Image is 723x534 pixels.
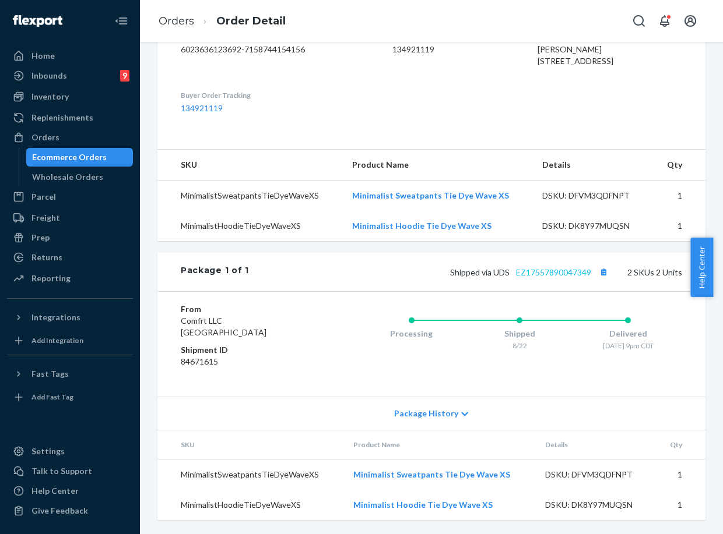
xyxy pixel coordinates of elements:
dd: 84671615 [181,356,311,367]
div: DSKU: DK8Y97MUQSN [542,220,644,232]
td: 1 [657,459,706,490]
th: SKU [157,430,344,459]
div: 2 SKUs 2 Units [249,264,682,280]
div: Replenishments [31,112,93,123]
a: Orders [7,128,133,147]
a: Inventory [7,87,133,106]
th: Qty [654,150,706,181]
div: Returns [31,252,62,263]
div: 8/22 [466,341,574,351]
button: Give Feedback [7,501,133,520]
button: Integrations [7,308,133,327]
div: Orders [31,132,59,143]
th: Product Name [344,430,536,459]
a: Reporting [7,269,133,288]
dt: From [181,303,311,315]
a: Minimalist Sweatpants Tie Dye Wave XS [352,190,509,200]
a: 134921119 [181,103,223,113]
th: Details [536,430,657,459]
dt: Buyer Order Tracking [181,90,374,100]
a: Returns [7,248,133,267]
th: Qty [657,430,706,459]
div: Processing [357,328,466,340]
button: Open Search Box [627,9,651,33]
div: Delivered [574,328,682,340]
div: Fast Tags [31,368,69,380]
div: Wholesale Orders [32,171,103,183]
a: Parcel [7,188,133,206]
td: 1 [654,181,706,211]
button: Help Center [690,238,713,297]
div: Ecommerce Orders [32,151,107,163]
a: Minimalist Hoodie Tie Dye Wave XS [353,500,493,510]
button: Close Navigation [110,9,133,33]
td: 1 [657,490,706,520]
button: Fast Tags [7,365,133,383]
ol: breadcrumbs [149,4,295,38]
div: Reporting [31,273,71,284]
a: Inbounds9 [7,66,133,85]
div: Home [31,50,55,62]
a: Settings [7,442,133,461]
div: Shipped [466,328,574,340]
div: Inbounds [31,70,67,82]
div: Help Center [31,485,79,497]
span: Comfrt LLC [GEOGRAPHIC_DATA] [181,316,266,337]
div: DSKU: DFVM3QDFNPT [545,469,647,480]
div: Add Integration [31,335,83,345]
div: 9 [120,70,129,82]
a: Help Center [7,482,133,500]
a: Home [7,47,133,65]
a: Minimalist Sweatpants Tie Dye Wave XS [353,469,510,479]
a: Replenishments [7,108,133,127]
a: Ecommerce Orders [26,148,134,167]
th: Product Name [343,150,533,181]
a: Talk to Support [7,462,133,480]
div: Package 1 of 1 [181,264,249,280]
td: MinimalistSweatpantsTieDyeWaveXS [157,459,344,490]
a: Add Fast Tag [7,388,133,406]
button: Open notifications [653,9,676,33]
div: Give Feedback [31,505,88,517]
div: Settings [31,445,65,457]
dt: Shipment ID [181,344,311,356]
div: DSKU: DK8Y97MUQSN [545,499,647,511]
a: Freight [7,208,133,227]
a: Prep [7,228,133,247]
a: Add Integration [7,331,133,350]
a: Minimalist Hoodie Tie Dye Wave XS [352,221,492,231]
div: Integrations [31,312,80,323]
div: Freight [31,212,60,224]
a: EZ17557890047349 [516,267,591,277]
div: Prep [31,232,50,243]
a: Order Detail [216,15,286,27]
td: MinimalistSweatpantsTieDyeWaveXS [157,181,343,211]
div: [DATE] 9pm CDT [574,341,682,351]
a: Wholesale Orders [26,168,134,186]
td: MinimalistHoodieTieDyeWaveXS [157,490,344,520]
td: 1 [654,211,706,241]
span: Shipped via UDS [450,267,611,277]
div: Talk to Support [31,465,92,477]
div: Add Fast Tag [31,392,73,402]
div: Parcel [31,191,56,203]
th: SKU [157,150,343,181]
div: DSKU: DFVM3QDFNPT [542,190,644,201]
span: [PERSON_NAME] [STREET_ADDRESS] [538,44,613,66]
dd: 134921119 [392,44,519,55]
button: Open account menu [679,9,702,33]
a: Orders [159,15,194,27]
div: Inventory [31,91,69,102]
td: MinimalistHoodieTieDyeWaveXS [157,211,343,241]
th: Details [533,150,654,181]
dd: 6023636123692-7158744154156 [181,44,374,55]
img: Flexport logo [13,15,62,27]
button: Copy tracking number [596,264,611,280]
span: Package History [394,408,458,419]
